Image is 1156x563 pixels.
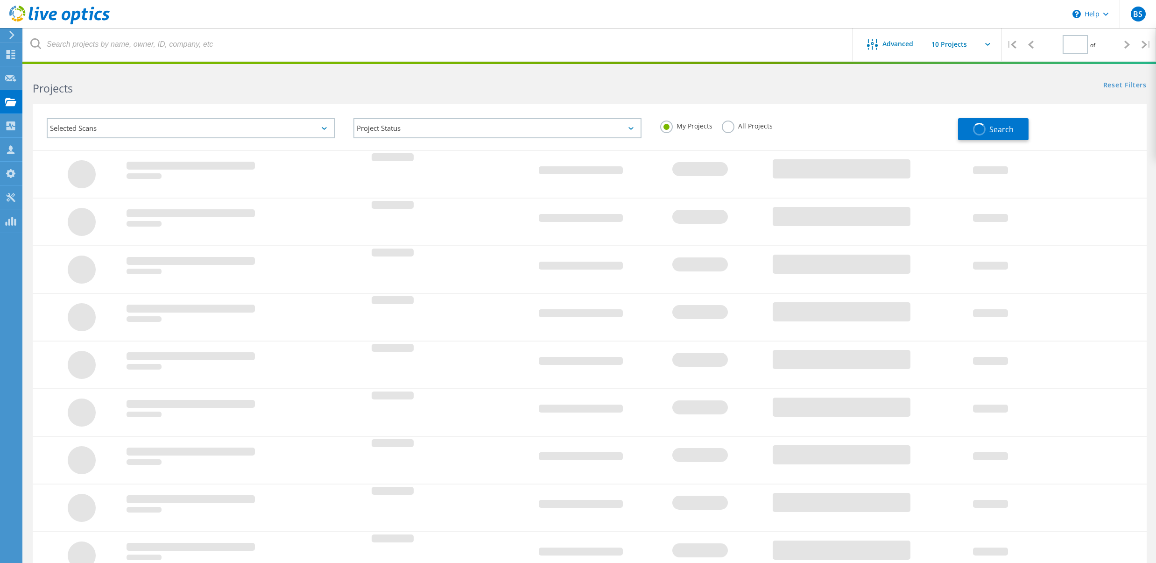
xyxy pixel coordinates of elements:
a: Reset Filters [1103,82,1147,90]
div: Project Status [353,118,641,138]
div: | [1002,28,1021,61]
div: | [1137,28,1156,61]
div: Selected Scans [47,118,335,138]
span: of [1090,41,1095,49]
span: BS [1133,10,1142,18]
button: Search [958,118,1029,140]
label: All Projects [722,121,773,129]
span: Advanced [882,41,913,47]
a: Live Optics Dashboard [9,20,110,26]
svg: \n [1072,10,1081,18]
span: Search [989,124,1014,135]
input: Search projects by name, owner, ID, company, etc [23,28,853,61]
b: Projects [33,81,73,96]
label: My Projects [660,121,712,129]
